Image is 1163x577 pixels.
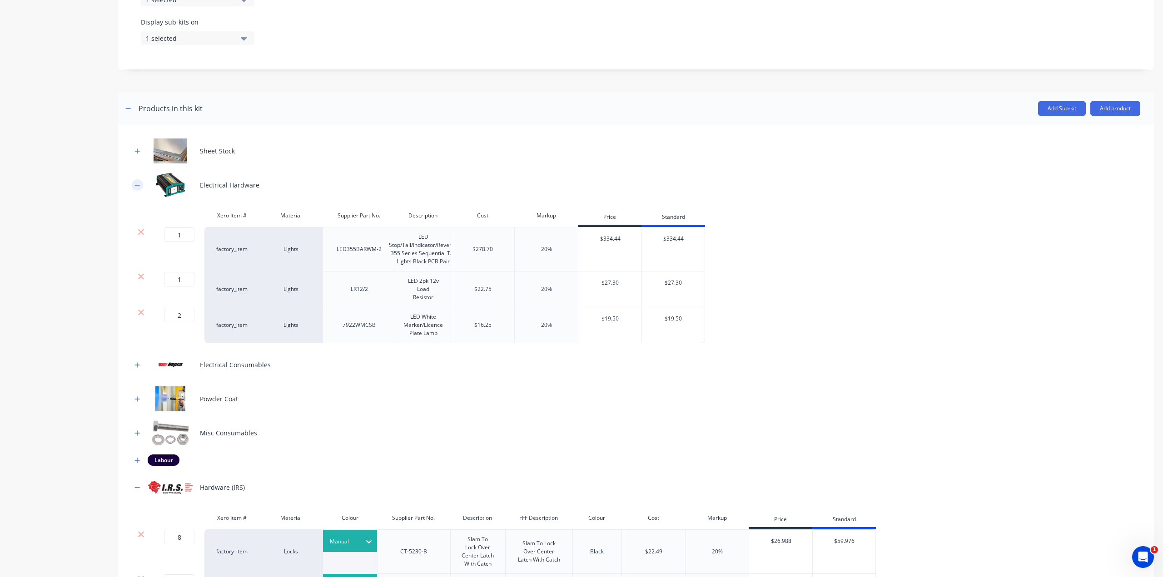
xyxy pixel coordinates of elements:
img: Sheet Stock [148,138,193,163]
div: Lights [259,227,323,271]
div: 1 selected [146,34,234,43]
div: Markup [685,509,749,527]
img: Hardware (IRS) [148,475,193,500]
div: factory_item [204,271,259,307]
div: factory_item [204,227,259,271]
div: Locks [259,529,323,574]
div: Hardware (IRS) [200,483,245,492]
img: Electrical Hardware [148,173,193,197]
iframe: Intercom live chat [1132,546,1154,568]
button: Add Sub-kit [1038,101,1086,116]
div: $278.70 [472,245,493,253]
div: Description [396,207,451,225]
div: Standard [641,209,705,227]
div: LED Stop/Tail/Indicator/Reverse 355 Series Sequential Tail Lights Black PCB Pair [382,231,465,267]
div: Electrical Hardware [200,180,259,190]
div: LR12/2 [337,283,382,295]
div: Supplier Part No. [323,207,396,225]
div: Slam To Lock Over Center Latch With Catch [509,538,569,566]
div: Material [259,207,323,225]
div: $22.75 [474,285,492,293]
div: $16.25 [474,321,492,329]
div: 20% [541,321,552,329]
div: factory_item [204,529,259,574]
div: CT-5230-B [391,546,437,557]
button: Add product [1090,101,1140,116]
div: factory_item [204,307,259,343]
div: $334.44 [642,227,705,250]
div: Lights [259,271,323,307]
div: Price [749,511,812,529]
input: ? [164,530,194,544]
div: Colour [323,509,377,527]
div: Electrical Consumables [200,360,271,370]
div: Powder Coat [200,394,238,404]
div: Labour [148,454,179,465]
div: Cost [451,207,514,225]
div: 20% [712,547,723,556]
div: Misc Consumables [200,428,257,438]
div: $27.30 [642,271,705,294]
div: Description [450,509,506,527]
div: Slam To Lock Over Center Latch With Catch [454,533,502,570]
div: Black [574,546,620,557]
div: Material [259,509,323,527]
img: Electrical Consumables [148,352,193,377]
input: ? [164,272,194,286]
div: Supplier Part No. [377,509,450,527]
div: $19.50 [642,307,705,330]
div: Products in this kit [139,103,203,114]
div: Lights [259,307,323,343]
input: ? [164,308,194,322]
div: Xero Item # [204,509,259,527]
div: Cost [621,509,685,527]
div: Xero Item # [204,207,259,225]
div: Colour [572,509,622,527]
div: 20% [541,285,552,293]
div: 20% [541,245,552,253]
div: 7922WMCSB [335,319,383,331]
div: $59.976 [813,530,875,552]
button: 1 selected [141,31,254,45]
div: $334.44 [578,227,642,250]
div: $22.49 [645,547,662,556]
label: Display sub-kits on [141,17,254,27]
div: Sheet Stock [200,146,235,156]
div: $27.30 [578,271,642,294]
div: $19.50 [578,307,642,330]
span: 1 [1151,546,1158,553]
div: Standard [812,511,876,529]
img: Powder Coat [148,386,193,411]
div: LED355BARWM-2 [329,243,389,255]
div: LED 2pk 12v Load Resistor [400,275,447,303]
input: ? [164,227,194,242]
div: LED White Marker/Licence Plate Lamp [396,311,450,339]
div: FFF Description [505,509,572,527]
div: Price [578,209,641,227]
div: Markup [514,207,578,225]
div: $26.988 [749,530,813,552]
img: Misc Consumables [148,420,193,445]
